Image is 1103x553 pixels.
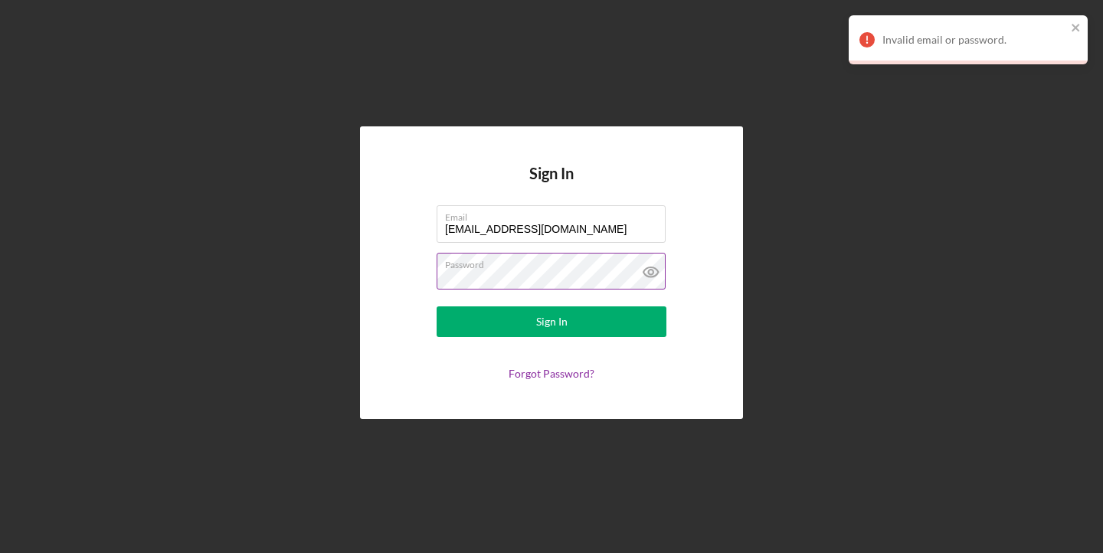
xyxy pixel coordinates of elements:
[1071,21,1082,36] button: close
[529,165,574,205] h4: Sign In
[437,306,666,337] button: Sign In
[536,306,568,337] div: Sign In
[445,254,666,270] label: Password
[509,367,594,380] a: Forgot Password?
[882,34,1066,46] div: Invalid email or password.
[445,206,666,223] label: Email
